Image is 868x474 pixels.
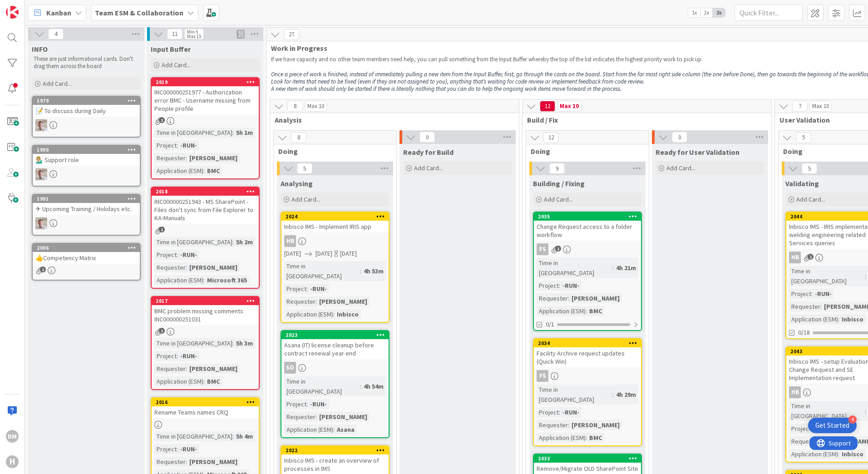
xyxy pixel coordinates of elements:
[537,243,548,255] div: FS
[568,293,569,303] span: :
[537,407,559,417] div: Project
[560,281,582,291] div: -RUN-
[37,245,140,251] div: 2006
[838,314,839,324] span: :
[19,1,41,12] span: Support
[33,146,140,154] div: 1990
[154,262,186,272] div: Requester
[205,275,249,285] div: Microsoft 365
[317,296,370,306] div: [PERSON_NAME]
[154,431,232,441] div: Time in [GEOGRAPHIC_DATA]
[156,399,259,405] div: 2016
[713,8,725,17] span: 3x
[32,145,141,187] a: 1990💁🏼‍♂️ Support roleRd
[32,194,141,236] a: 1991✈ Upcoming Training / Holidays etc.Rd
[154,338,232,348] div: Time in [GEOGRAPHIC_DATA]
[6,430,19,443] div: DM
[234,338,255,348] div: 5h 3m
[812,104,829,109] div: Max 10
[537,293,568,303] div: Requester
[205,376,222,386] div: BMC
[291,132,306,143] span: 8
[284,235,296,247] div: HB
[281,362,389,374] div: SO
[35,119,47,131] img: Rd
[815,421,849,430] div: Get Started
[612,390,614,400] span: :
[159,328,165,334] span: 1
[154,364,186,374] div: Requester
[614,390,638,400] div: 4h 29m
[789,386,801,398] div: HB
[162,61,191,69] span: Add Card...
[789,424,811,434] div: Project
[278,147,385,156] span: Doing
[151,187,260,289] a: 2018INC000000251943 - MS SharePoint - Files don't sync from File Explorer to KA-ManualsTime in [G...
[35,217,47,229] img: Rd
[534,339,641,367] div: 2034Facility Archive request updates (Quick Win)
[35,168,47,180] img: Rd
[656,148,740,157] span: Ready for User Validation
[614,263,638,273] div: 4h 21m
[95,8,183,17] b: Team ESM & Collaboration
[281,179,313,188] span: Analysing
[154,376,203,386] div: Application (ESM)
[33,195,140,203] div: 1991
[284,284,306,294] div: Project
[316,412,317,422] span: :
[796,195,825,203] span: Add Card...
[152,406,259,418] div: Rename Teams names CRQ
[234,128,255,138] div: 5h 1m
[308,284,329,294] div: -RUN-
[813,289,834,299] div: -RUN-
[865,406,866,416] span: :
[234,431,255,441] div: 5h 4m
[796,132,811,143] span: 5
[177,250,178,260] span: :
[286,447,389,454] div: 2022
[271,78,645,85] em: Look for items that need to be fixed (even if they are not assigned to you), anything that’s wait...
[789,314,838,324] div: Application (ESM)
[187,34,201,39] div: Max 15
[798,328,810,337] span: 0/18
[569,420,622,430] div: [PERSON_NAME]
[414,164,443,172] span: Add Card...
[789,401,865,421] div: Time in [GEOGRAPHIC_DATA]
[205,166,222,176] div: BMC
[533,212,642,331] a: 2035Change Request access to a folder workflowFSTime in [GEOGRAPHIC_DATA]:4h 21mProject:-RUN-Requ...
[154,128,232,138] div: Time in [GEOGRAPHIC_DATA]
[151,296,260,390] a: 2017BMC problem missing comments INC000000251031Time in [GEOGRAPHIC_DATA]:5h 3mProject:-RUN-Reque...
[156,188,259,195] div: 2018
[297,163,312,174] span: 5
[152,398,259,418] div: 2016Rename Teams names CRQ
[335,309,361,319] div: Inbisco
[820,301,822,311] span: :
[284,376,360,396] div: Time in [GEOGRAPHIC_DATA]
[612,263,614,273] span: :
[306,399,308,409] span: :
[151,77,260,179] a: 2019INC000000251977 - Authorization error BMC - Username missing from People profileTime in [GEOG...
[666,164,695,172] span: Add Card...
[152,297,259,305] div: 2017
[555,246,561,252] span: 1
[203,166,205,176] span: :
[167,29,182,39] span: 11
[152,188,259,196] div: 2018
[152,196,259,224] div: INC000000251943 - MS SharePoint - Files don't sync from File Explorer to KA-Manuals
[534,212,641,221] div: 2035
[839,449,866,459] div: Inbisco
[281,446,389,454] div: 2022
[735,5,803,21] input: Quick Filter...
[316,296,317,306] span: :
[587,433,604,443] div: BMC
[361,266,386,276] div: 4h 53m
[152,297,259,325] div: 2017BMC problem missing comments INC000000251031
[178,140,199,150] div: -RUN-
[33,244,140,264] div: 2006👍Competency Matrix
[203,275,205,285] span: :
[808,418,857,433] div: Open Get Started checklist, remaining modules: 4
[838,449,839,459] span: :
[540,101,555,112] span: 12
[360,381,361,391] span: :
[33,154,140,166] div: 💁🏼‍♂️ Support role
